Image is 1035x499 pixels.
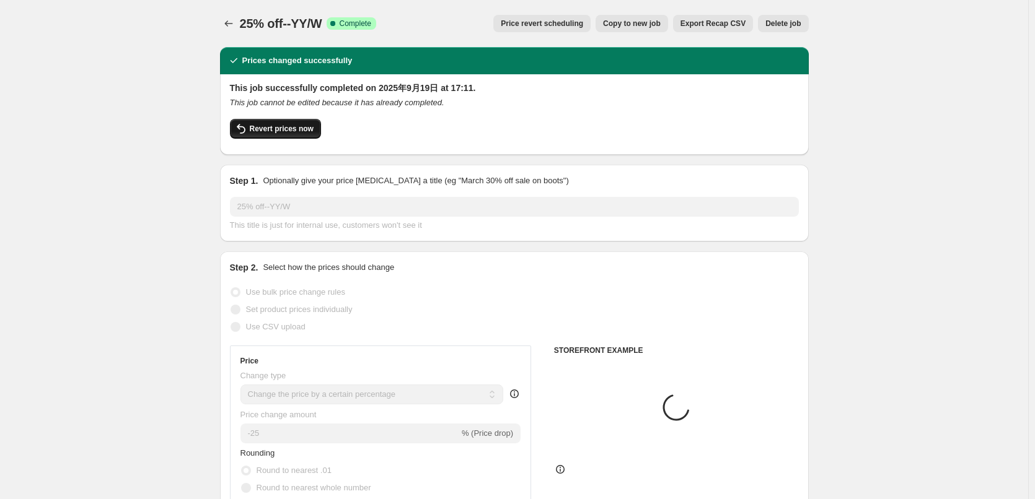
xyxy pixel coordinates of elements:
h2: Step 2. [230,261,258,274]
span: This title is just for internal use, customers won't see it [230,220,422,230]
button: Export Recap CSV [673,15,753,32]
button: Copy to new job [596,15,668,32]
h6: STOREFRONT EXAMPLE [554,345,799,355]
span: Copy to new job [603,19,661,28]
h2: Prices changed successfully [242,54,353,67]
span: Use CSV upload [246,322,306,331]
input: -15 [240,423,459,443]
span: Revert prices now [250,124,314,134]
span: % (Price drop) [462,428,513,438]
span: Export Recap CSV [680,19,746,28]
span: 25% off--YY/W [240,17,322,30]
h2: Step 1. [230,175,258,187]
h2: This job successfully completed on 2025年9月19日 at 17:11. [230,82,799,94]
span: Price revert scheduling [501,19,583,28]
span: Complete [339,19,371,28]
i: This job cannot be edited because it has already completed. [230,98,444,107]
button: Price revert scheduling [493,15,591,32]
span: Set product prices individually [246,305,353,314]
span: Rounding [240,448,275,458]
p: Select how the prices should change [263,261,394,274]
input: 30% off holiday sale [230,197,799,217]
div: help [508,388,521,400]
h3: Price [240,356,258,366]
button: Price change jobs [220,15,237,32]
button: Delete job [758,15,808,32]
span: Change type [240,371,286,380]
span: Price change amount [240,410,317,419]
span: Round to nearest whole number [257,483,371,492]
p: Optionally give your price [MEDICAL_DATA] a title (eg "March 30% off sale on boots") [263,175,568,187]
span: Use bulk price change rules [246,287,345,297]
span: Delete job [765,19,801,28]
span: Round to nearest .01 [257,466,332,475]
button: Revert prices now [230,119,321,139]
